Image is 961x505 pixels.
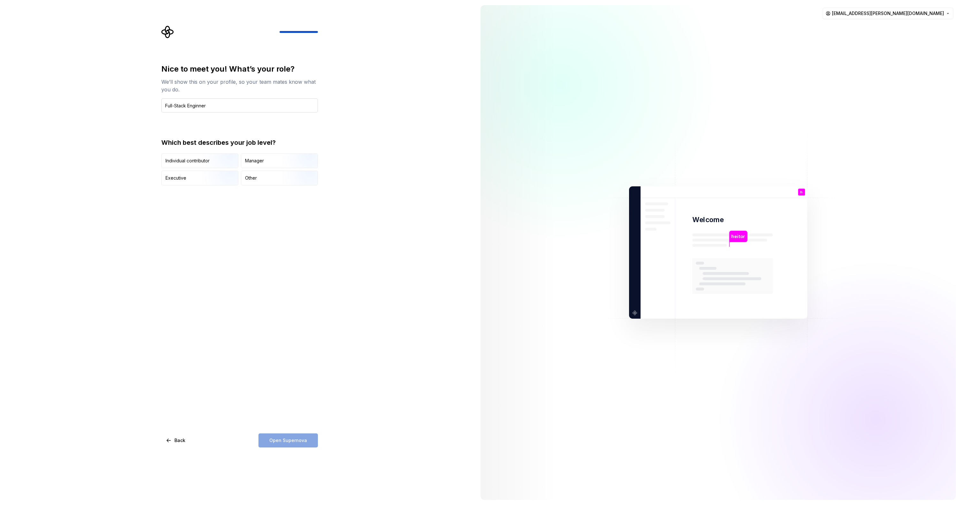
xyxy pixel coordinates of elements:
p: h [800,190,803,194]
div: Manager [245,158,264,164]
div: Executive [165,175,186,181]
div: Other [245,175,257,181]
div: Which best describes your job level? [161,138,318,147]
div: Nice to meet you! What’s your role? [161,64,318,74]
div: Individual contributor [165,158,210,164]
span: Back [174,437,185,444]
p: Welcome [692,215,724,224]
div: We’ll show this on your profile, so your team mates know what you do. [161,78,318,93]
span: [EMAIL_ADDRESS][PERSON_NAME][DOMAIN_NAME] [832,10,944,17]
p: heitor [731,233,745,240]
svg: Supernova Logo [161,26,174,38]
input: Job title [161,98,318,113]
button: Back [161,433,191,447]
button: [EMAIL_ADDRESS][PERSON_NAME][DOMAIN_NAME] [823,8,953,19]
